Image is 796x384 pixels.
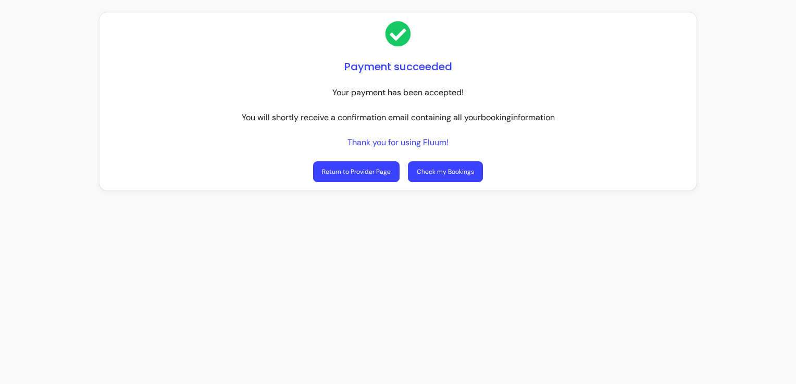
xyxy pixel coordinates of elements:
a: Check my Bookings [408,161,483,182]
p: Your payment has been accepted! [332,86,464,99]
p: You will shortly receive a confirmation email containing all your booking information [242,111,555,124]
h1: Payment succeeded [344,59,452,74]
p: Thank you for using Fluum! [347,136,449,149]
a: Return to Provider Page [313,161,400,182]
